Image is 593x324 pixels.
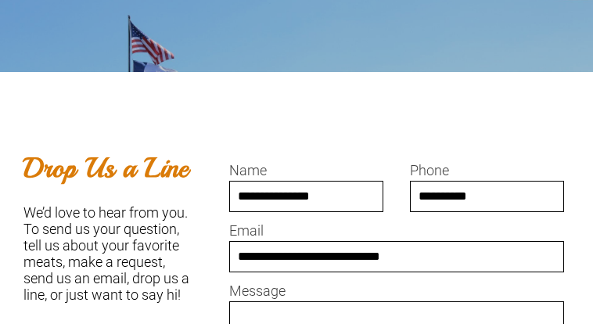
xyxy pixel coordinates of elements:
b: Drop Us a Line [23,151,189,185]
label: Phone [410,162,564,178]
label: Message [229,283,564,299]
font: We’d love to hear from you. To send us your question, tell us about your favorite meats, make a r... [23,204,189,303]
label: Name [229,162,383,178]
label: Email [229,222,564,239]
